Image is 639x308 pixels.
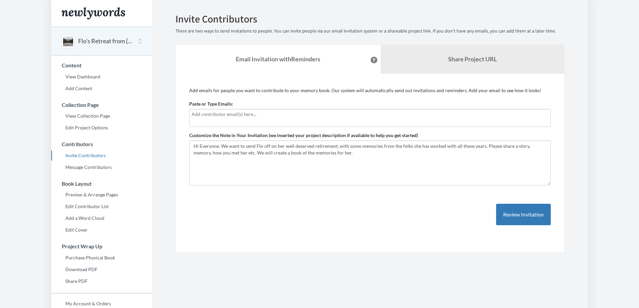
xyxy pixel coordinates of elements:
b: Share Project URL [448,55,497,63]
textarea: Hi Everyone. We want to send Flo off on her well deserved retirement, with some memories from the... [189,140,551,185]
h2: Invite Contributors [175,13,565,24]
a: Invite Contributors [51,150,152,161]
h3: Project Wrap Up [52,243,152,249]
a: Edit Project Options [51,123,152,133]
a: Edit Cover [51,225,152,235]
a: Edit Contributor List [51,201,152,211]
img: Newlywords logo [61,7,125,19]
a: Purchase Physical Book [51,253,152,263]
a: Add a Word Cloud [51,213,152,223]
a: Download PDF [51,264,152,274]
a: Add Content [51,83,152,94]
p: There are two ways to send invitations to people. You can invite people via our email invitation ... [175,28,565,35]
h3: Book Layout [52,181,152,187]
label: Paste or Type Emails: [189,101,233,107]
h3: Contributors [52,141,152,147]
a: Message Contributors [51,162,152,172]
strong: Email Invitation with Reminders [236,55,320,63]
input: Add contributor email(s) here... [192,111,548,118]
button: Flo's Retreat from [GEOGRAPHIC_DATA] [78,37,132,46]
label: Customize the Note in Your Invitation (we inserted your project description if available to help ... [189,132,418,139]
h3: Collection Page [52,102,152,108]
button: Review Invitation [496,204,551,226]
p: Add emails for people you want to contribute to your memory book. Our system will automatically s... [189,87,551,94]
h3: Content [52,62,152,68]
a: View Dashboard [51,72,152,82]
a: View Collection Page [51,111,152,121]
a: Preview & Arrange Pages [51,190,152,200]
a: Share PDF [51,276,152,286]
